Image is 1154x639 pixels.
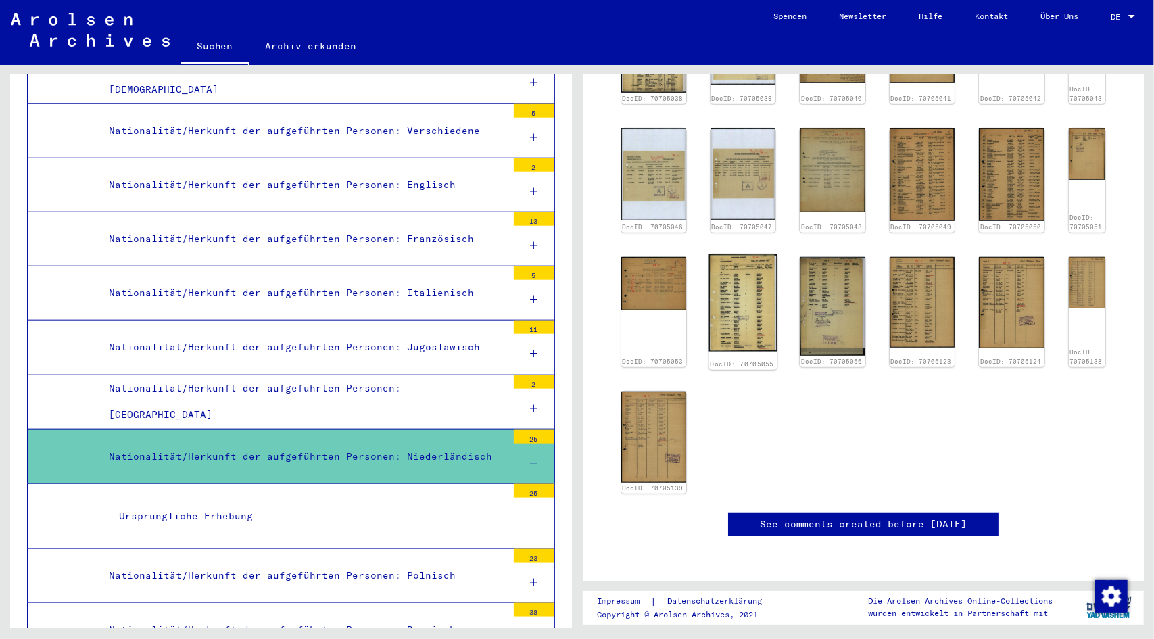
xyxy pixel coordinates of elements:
img: 001.jpg [800,257,865,356]
a: DocID: 70705050 [980,223,1041,231]
img: 001.jpg [1069,257,1105,308]
div: Nationalität/Herkunft der aufgeführten Personen: Italienisch [99,280,507,306]
div: 25 [514,430,554,444]
a: DocID: 70705039 [712,95,773,102]
div: Ursprüngliche Erhebung [109,503,507,529]
div: Nationalität/Herkunft der aufgeführten Personen: [GEOGRAPHIC_DATA] [99,375,507,428]
div: 2 [514,158,554,172]
img: 001.jpg [621,257,686,310]
a: DocID: 70705043 [1069,85,1102,102]
a: DocID: 70705046 [622,223,683,231]
a: DocID: 70705049 [890,223,951,231]
div: Nationalität/Herkunft der aufgeführten Personen: Niederländisch [99,444,507,470]
p: Die Arolsen Archives Online-Collections [868,595,1053,607]
div: Nationalität/Herkunft der aufgeführten Personen: Verschiedene [99,118,507,144]
img: 001.jpg [709,254,777,352]
img: 001.jpg [800,128,865,213]
a: DocID: 70705055 [710,360,774,368]
a: Archiv erkunden [249,30,373,62]
img: 001.jpg [621,128,686,220]
div: Nationalität/Herkunft der aufgeführten Personen: [DEMOGRAPHIC_DATA] [99,50,507,103]
div: 5 [514,266,554,280]
img: 001.jpg [979,128,1044,221]
img: Arolsen_neg.svg [11,13,170,47]
a: DocID: 70705047 [712,223,773,231]
div: 25 [514,484,554,498]
div: Nationalität/Herkunft der aufgeführten Personen: Jugoslawisch [99,334,507,360]
div: 11 [514,321,554,334]
p: wurden entwickelt in Partnerschaft mit [868,607,1053,619]
a: Impressum [597,594,650,609]
a: DocID: 70705041 [890,95,951,102]
a: DocID: 70705053 [622,358,683,365]
div: | [597,594,778,609]
img: 001.jpg [979,257,1044,348]
a: DocID: 70705139 [622,484,683,492]
img: Zustimmung ändern [1095,580,1128,613]
div: 5 [514,104,554,118]
img: 001.jpg [1069,128,1105,180]
div: Nationalität/Herkunft der aufgeführten Personen: Französisch [99,226,507,252]
a: Datenschutzerklärung [656,594,778,609]
img: 001.jpg [711,128,775,220]
a: DocID: 70705056 [801,358,862,365]
div: 23 [514,549,554,563]
div: Nationalität/Herkunft der aufgeführten Personen: Englisch [99,172,507,198]
a: DocID: 70705123 [890,358,951,365]
p: Copyright © Arolsen Archives, 2021 [597,609,778,621]
a: DocID: 70705048 [801,223,862,231]
a: DocID: 70705138 [1069,348,1102,365]
img: yv_logo.png [1084,590,1134,624]
a: DocID: 70705051 [1069,214,1102,231]
span: DE [1111,12,1126,22]
a: DocID: 70705042 [980,95,1041,102]
div: 2 [514,375,554,389]
a: Suchen [181,30,249,65]
div: 38 [514,603,554,617]
a: DocID: 70705038 [622,95,683,102]
div: Nationalität/Herkunft der aufgeführten Personen: Polnisch [99,563,507,589]
img: 001.jpg [890,257,955,348]
img: 001.jpg [890,128,955,221]
a: DocID: 70705040 [801,95,862,102]
div: 13 [514,212,554,226]
a: DocID: 70705124 [980,358,1041,365]
img: 001.jpg [621,392,686,483]
a: See comments created before [DATE] [760,517,967,531]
